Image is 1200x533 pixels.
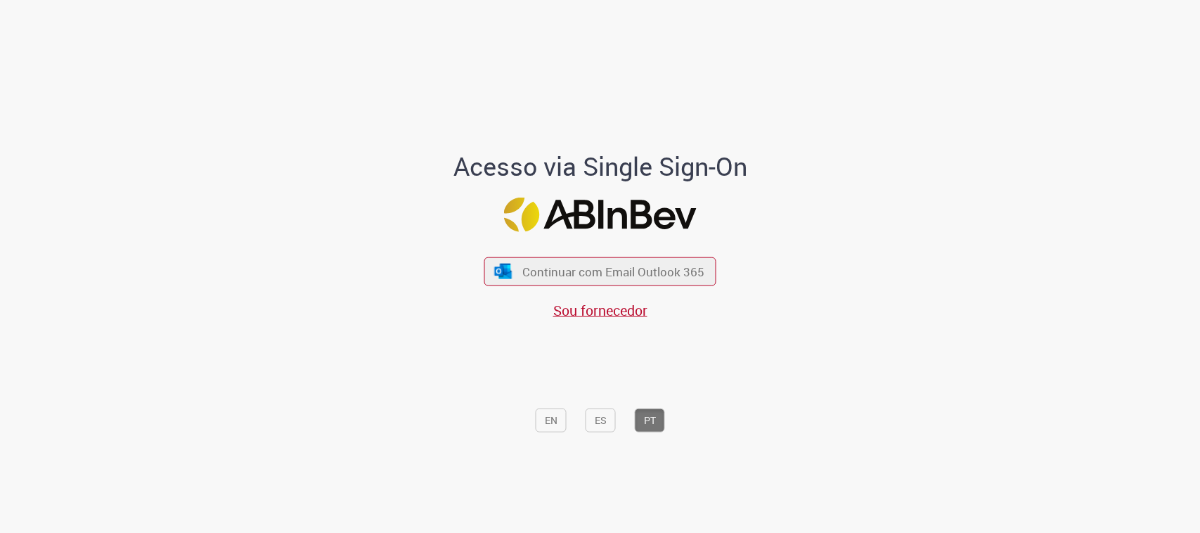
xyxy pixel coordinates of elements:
h1: Acesso via Single Sign-On [405,153,795,181]
button: ícone Azure/Microsoft 360 Continuar com Email Outlook 365 [484,257,716,286]
button: EN [536,409,567,432]
a: Sou fornecedor [553,301,647,320]
button: PT [635,409,665,432]
img: Logo ABInBev [504,197,697,231]
img: ícone Azure/Microsoft 360 [493,264,512,278]
span: Continuar com Email Outlook 365 [522,264,704,280]
button: ES [586,409,616,432]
